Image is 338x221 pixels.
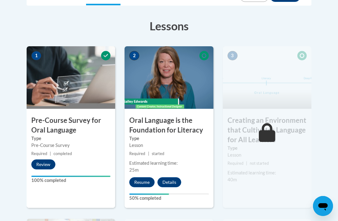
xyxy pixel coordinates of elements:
span: | [148,151,149,156]
label: Type [228,145,307,152]
span: started [152,151,164,156]
div: Lesson [228,152,307,158]
img: Course Image [223,46,311,109]
img: Course Image [27,46,115,109]
div: Your progress [129,193,169,195]
span: completed [54,151,72,156]
h3: Pre-Course Survey for Oral Language [27,116,115,135]
span: 25m [129,167,139,173]
span: Required [228,161,243,166]
h3: Creating an Environment that Cultivates Language for All Learners [223,116,311,144]
label: Type [31,135,110,142]
span: 1 [31,51,41,60]
span: | [246,161,247,166]
button: Resume [129,177,155,187]
button: Details [157,177,181,187]
span: 40m [228,177,237,182]
iframe: Button to launch messaging window [313,196,333,216]
div: Lesson [129,142,208,149]
img: Course Image [125,46,213,109]
div: Pre-Course Survey [31,142,110,149]
label: 100% completed [31,177,110,184]
label: Type [129,135,208,142]
span: not started [250,161,269,166]
div: Estimated learning time: [228,169,307,176]
button: Review [31,159,55,169]
span: | [50,151,51,156]
h3: Oral Language is the Foundation for Literacy [125,116,213,135]
h3: Lessons [27,18,311,34]
label: 50% completed [129,195,208,202]
div: Your progress [31,176,110,177]
span: Required [129,151,145,156]
div: Estimated learning time: [129,160,208,167]
span: Required [31,151,47,156]
span: 2 [129,51,139,60]
span: 3 [228,51,238,60]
